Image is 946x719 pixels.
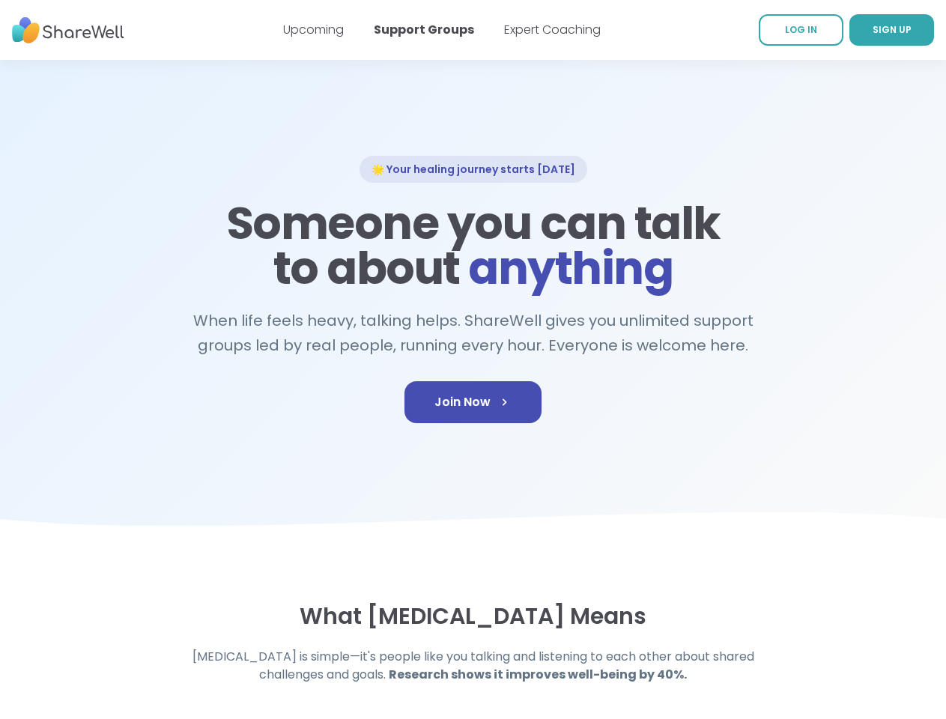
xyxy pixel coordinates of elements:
strong: Research shows it improves well-being by 40%. [389,666,687,683]
a: Upcoming [283,21,344,38]
a: Join Now [404,381,542,423]
span: Join Now [434,393,512,411]
span: anything [468,237,673,300]
img: ShareWell Nav Logo [12,10,124,51]
a: LOG IN [759,14,843,46]
span: SIGN UP [873,23,912,36]
a: Support Groups [374,21,474,38]
span: LOG IN [785,23,817,36]
h4: [MEDICAL_DATA] is simple—it's people like you talking and listening to each other about shared ch... [186,648,761,684]
a: Expert Coaching [504,21,601,38]
a: SIGN UP [849,14,934,46]
h3: What [MEDICAL_DATA] Means [138,603,809,630]
h1: Someone you can talk to about [222,201,725,291]
div: 🌟 Your healing journey starts [DATE] [360,156,587,183]
h2: When life feels heavy, talking helps. ShareWell gives you unlimited support groups led by real pe... [186,309,761,357]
